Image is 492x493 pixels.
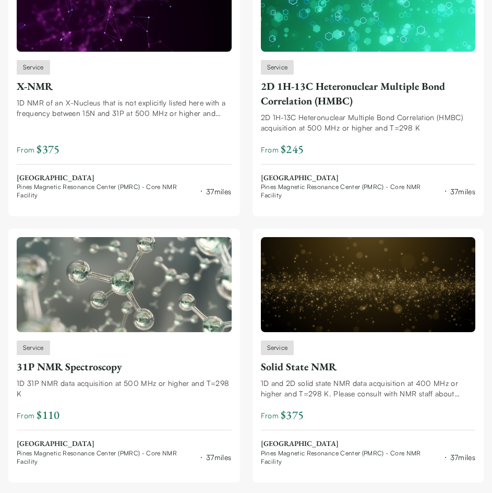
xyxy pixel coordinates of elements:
div: 37 miles [450,452,475,463]
img: 31P NMR Spectroscopy [17,237,232,332]
span: Service [23,343,44,353]
span: [GEOGRAPHIC_DATA] [261,439,476,449]
div: Solid State NMR [261,359,476,374]
span: From [261,142,304,158]
div: 2D 1H-13C Heteronuclear Multiple Bond Correlation (HMBC) acquisition at 500 MHz or higher and T=2... [261,112,476,133]
div: 2D 1H-13C Heteronuclear Multiple Bond Correlation (HMBC) [261,79,476,108]
span: $ 375 [37,142,59,158]
span: From [17,407,60,424]
img: Solid State NMR [261,237,476,332]
div: 1D 31P NMR data acquisition at 500 MHz or higher and T=298 K [17,378,232,399]
span: From [261,407,304,424]
div: 1D NMR of an X-Nucleus that is not explicitly listed here with a frequency between 15N and 31P at... [17,98,232,119]
span: $ 245 [281,142,304,158]
span: [GEOGRAPHIC_DATA] [261,173,476,183]
div: 1D and 2D solid state NMR data acquisition at 400 MHz or higher and T=298 K. Please consult with ... [261,378,476,399]
span: Service [23,63,44,72]
div: 31P NMR Spectroscopy [17,359,232,374]
span: Pines Magnetic Resonance Center (PMRC) - Core NMR Facility [17,449,197,466]
span: [GEOGRAPHIC_DATA] [17,173,232,183]
span: $ 110 [37,407,59,424]
a: 31P NMR SpectroscopyService31P NMR Spectroscopy1D 31P NMR data acquisition at 500 MHz or higher a... [17,237,232,465]
span: Pines Magnetic Resonance Center (PMRC) - Core NMR Facility [17,183,197,199]
span: From [17,142,60,158]
div: 37 miles [206,186,231,197]
div: 37 miles [450,186,475,197]
span: Service [267,343,288,353]
span: Service [267,63,288,72]
span: $ 375 [281,407,304,424]
div: 37 miles [206,452,231,463]
a: Solid State NMRServiceSolid State NMR1D and 2D solid state NMR data acquisition at 400 MHz or hig... [261,237,476,465]
span: Pines Magnetic Resonance Center (PMRC) - Core NMR Facility [261,449,441,466]
span: Pines Magnetic Resonance Center (PMRC) - Core NMR Facility [261,183,441,199]
span: [GEOGRAPHIC_DATA] [17,439,232,449]
div: X-NMR [17,79,232,93]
